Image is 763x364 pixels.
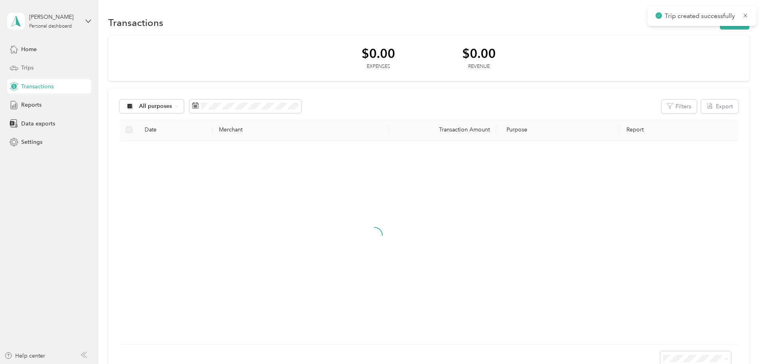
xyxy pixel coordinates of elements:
th: Merchant [213,119,389,141]
th: Report [620,119,738,141]
span: Trips [21,64,34,72]
div: Personal dashboard [29,24,72,29]
p: Trip created successfully [665,11,737,21]
div: [PERSON_NAME] [29,13,79,21]
span: Transactions [21,82,54,91]
div: $0.00 [462,46,496,60]
h1: Transactions [108,18,163,27]
th: Transaction Amount [390,119,496,141]
span: Reports [21,101,42,109]
span: Purpose [503,126,528,133]
span: All purposes [139,103,172,109]
th: Date [138,119,213,141]
div: $0.00 [362,46,395,60]
span: Data exports [21,119,55,128]
span: Settings [21,138,42,146]
button: Filters [662,99,697,113]
div: Expenses [362,63,395,70]
span: Home [21,45,37,54]
button: Export [701,99,738,113]
div: Revenue [462,63,496,70]
button: Help center [4,352,45,360]
iframe: Everlance-gr Chat Button Frame [718,319,763,364]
